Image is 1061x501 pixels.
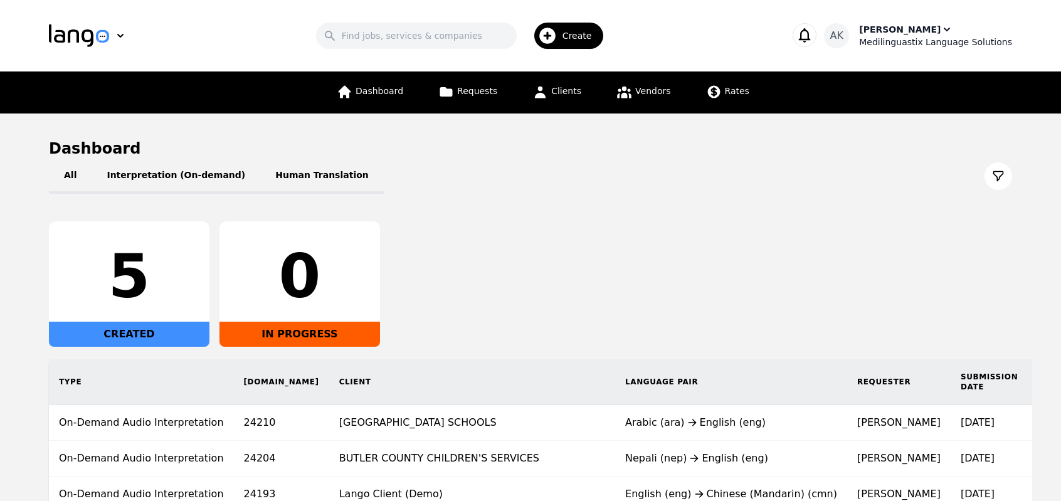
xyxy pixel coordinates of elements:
[517,18,611,54] button: Create
[984,162,1012,190] button: Filter
[329,359,615,405] th: Client
[847,405,951,441] td: [PERSON_NAME]
[49,441,234,477] td: On-Demand Audio Interpretation
[234,405,329,441] td: 24210
[234,441,329,477] td: 24204
[49,322,209,347] div: CREATED
[847,359,951,405] th: Requester
[859,23,941,36] div: [PERSON_NAME]
[49,405,234,441] td: On-Demand Audio Interpretation
[356,86,403,96] span: Dashboard
[234,359,329,405] th: [DOMAIN_NAME]
[562,29,601,42] span: Create
[329,405,615,441] td: [GEOGRAPHIC_DATA] SCHOOLS
[49,24,109,47] img: Logo
[230,246,370,307] div: 0
[219,322,380,347] div: IN PROGRESS
[961,488,995,500] time: [DATE]
[49,159,92,194] button: All
[615,359,847,405] th: Language Pair
[961,452,995,464] time: [DATE]
[431,71,505,113] a: Requests
[625,415,837,430] div: Arabic (ara) English (eng)
[49,359,234,405] th: Type
[92,159,260,194] button: Interpretation (On-demand)
[260,159,384,194] button: Human Translation
[609,71,678,113] a: Vendors
[951,359,1028,405] th: Submission Date
[699,71,757,113] a: Rates
[961,416,995,428] time: [DATE]
[59,246,199,307] div: 5
[635,86,670,96] span: Vendors
[725,86,749,96] span: Rates
[824,23,1012,48] button: AK[PERSON_NAME]Medilinguastix Language Solutions
[316,23,517,49] input: Find jobs, services & companies
[525,71,589,113] a: Clients
[329,441,615,477] td: BUTLER COUNTY CHILDREN'S SERVICES
[49,139,1012,159] h1: Dashboard
[847,441,951,477] td: [PERSON_NAME]
[329,71,411,113] a: Dashboard
[859,36,1012,48] div: Medilinguastix Language Solutions
[625,451,837,466] div: Nepali (nep) English (eng)
[457,86,497,96] span: Requests
[551,86,581,96] span: Clients
[830,28,843,43] span: AK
